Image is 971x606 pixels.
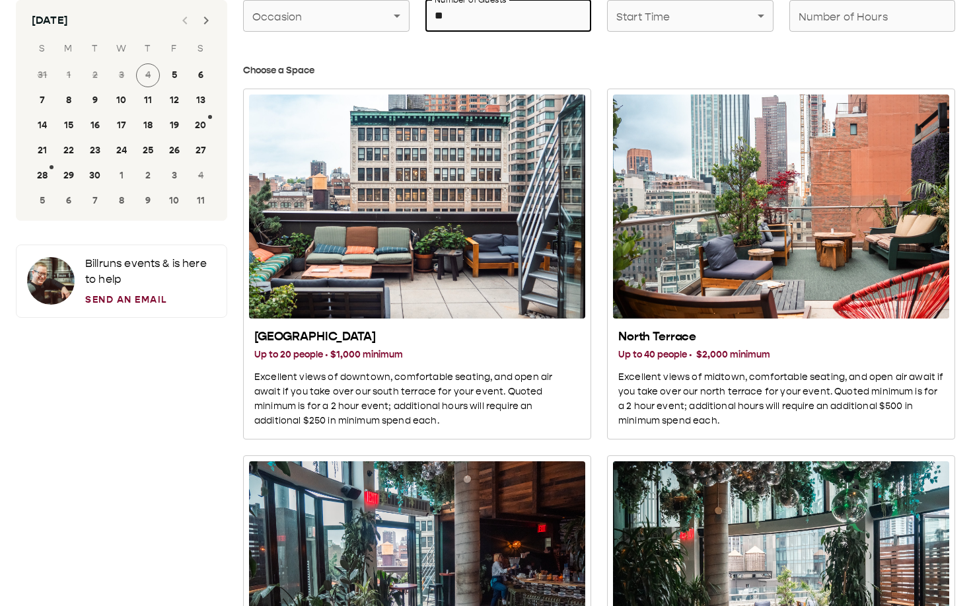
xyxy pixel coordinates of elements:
button: 8 [110,189,133,213]
h3: Up to 20 people · $1,000 minimum [254,348,580,362]
button: 18 [136,114,160,137]
button: 6 [57,189,81,213]
p: Excellent views of downtown, comfortable seating, and open air await if you take over our south t... [254,370,580,428]
h3: Choose a Space [243,63,955,78]
button: South Terrace [243,89,591,439]
button: 10 [162,189,186,213]
button: 24 [110,139,133,163]
button: 26 [162,139,186,163]
button: 17 [110,114,133,137]
button: Next month [193,7,219,34]
button: 2 [136,164,160,188]
a: Send an Email [85,293,216,307]
h3: Up to 40 people · $2,000 minimum [618,348,944,362]
button: 7 [83,189,107,213]
p: Excellent views of midtown, comfortable seating, and open air await if you take over our north te... [618,370,944,428]
button: 27 [189,139,213,163]
span: Monday [57,36,81,62]
button: 11 [189,189,213,213]
div: [DATE] [32,13,68,28]
button: North Terrace [607,89,955,439]
button: 9 [83,89,107,112]
button: 13 [189,89,213,112]
button: 6 [189,63,213,87]
button: 14 [30,114,54,137]
button: 19 [162,114,186,137]
button: 30 [83,164,107,188]
h2: [GEOGRAPHIC_DATA] [254,329,580,345]
button: 21 [30,139,54,163]
p: Bill runs events & is here to help [85,256,216,287]
button: 5 [162,63,186,87]
span: Friday [162,36,186,62]
button: 16 [83,114,107,137]
button: 29 [57,164,81,188]
button: 8 [57,89,81,112]
span: Sunday [30,36,54,62]
span: Wednesday [110,36,133,62]
button: 23 [83,139,107,163]
button: 22 [57,139,81,163]
span: Saturday [189,36,213,62]
button: 1 [110,164,133,188]
button: 15 [57,114,81,137]
button: 7 [30,89,54,112]
button: 11 [136,89,160,112]
button: 28 [30,164,54,188]
button: 9 [136,189,160,213]
h2: North Terrace [618,329,944,345]
button: 20 [189,114,213,137]
button: 25 [136,139,160,163]
span: Thursday [136,36,160,62]
button: 10 [110,89,133,112]
span: Tuesday [83,36,107,62]
button: 5 [30,189,54,213]
button: 3 [162,164,186,188]
button: 12 [162,89,186,112]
